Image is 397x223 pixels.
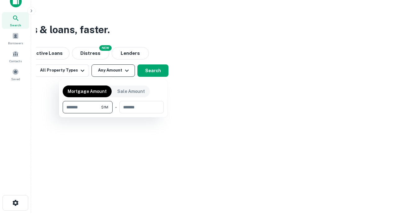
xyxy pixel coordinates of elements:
[366,173,397,203] iframe: Chat Widget
[117,88,145,95] p: Sale Amount
[101,104,108,110] span: $1M
[115,101,117,113] div: -
[68,88,107,95] p: Mortgage Amount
